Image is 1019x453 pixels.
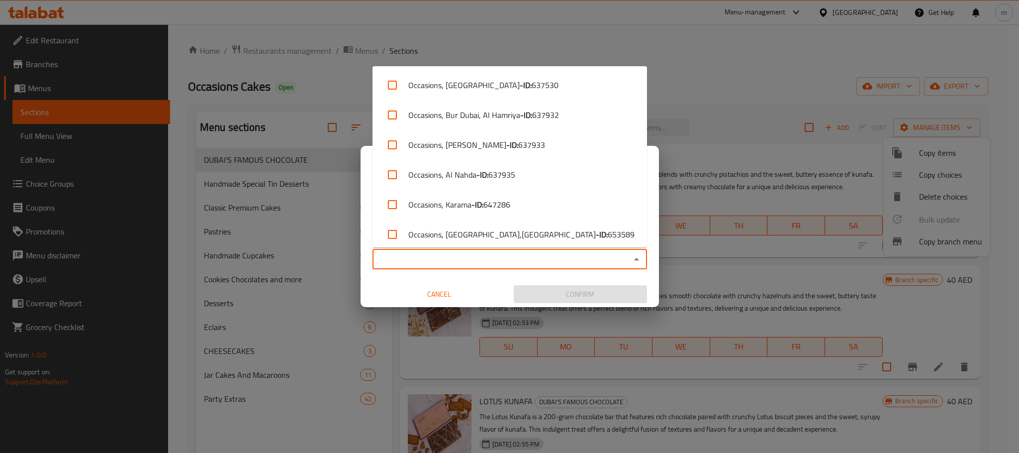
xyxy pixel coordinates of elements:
[376,288,502,301] span: Cancel
[630,252,644,266] button: Close
[372,130,647,160] li: Occasions, [PERSON_NAME]
[372,160,647,190] li: Occasions, Al Nahda
[518,139,545,151] span: 637933
[608,228,635,240] span: 653589
[372,285,506,304] button: Cancel
[483,199,510,211] span: 647286
[520,79,532,91] b: - ID:
[372,190,647,220] li: Occasions, Karama
[372,220,647,249] li: Occasions, [GEOGRAPHIC_DATA],[GEOGRAPHIC_DATA]
[532,79,558,91] span: 637530
[596,228,608,240] b: - ID:
[532,109,559,121] span: 637932
[476,169,488,181] b: - ID:
[506,139,518,151] b: - ID:
[372,100,647,130] li: Occasions, Bur Dubai, Al Hamriya
[372,70,647,100] li: Occasions, [GEOGRAPHIC_DATA]
[520,109,532,121] b: - ID:
[471,199,483,211] b: - ID:
[488,169,515,181] span: 637935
